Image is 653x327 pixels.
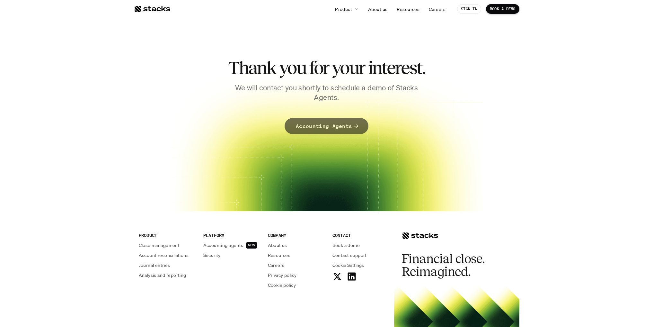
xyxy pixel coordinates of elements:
a: Book a demo [332,242,389,249]
a: Journal entries [139,262,196,268]
p: Journal entries [139,262,170,268]
p: Analysis and reporting [139,272,186,278]
a: Close management [139,242,196,249]
a: Cookie policy [268,282,325,288]
a: Analysis and reporting [139,272,196,278]
p: Account reconciliations [139,252,189,259]
p: About us [268,242,287,249]
a: About us [364,3,391,15]
a: Accounting Agents [285,118,368,134]
a: Security [203,252,260,259]
button: Cookie Trigger [332,262,364,268]
a: Privacy policy [268,272,325,278]
p: CONTACT [332,232,389,239]
p: Privacy policy [268,272,297,278]
a: Contact support [332,252,389,259]
p: Book a demo [332,242,360,249]
h2: Financial close. Reimagined. [402,252,498,278]
p: BOOK A DEMO [490,7,516,11]
p: Security [203,252,221,259]
p: SIGN IN [461,7,477,11]
p: Product [335,6,352,13]
p: Careers [268,262,285,268]
h2: NEW [248,243,255,247]
p: COMPANY [268,232,325,239]
p: About us [368,6,387,13]
p: PLATFORM [203,232,260,239]
a: Accounting agentsNEW [203,242,260,249]
p: Accounting agents [203,242,243,249]
a: Careers [425,3,449,15]
a: SIGN IN [457,4,481,14]
p: Resources [268,252,291,259]
p: We will contact you shortly to schedule a demo of Stacks Agents. [227,83,426,103]
p: Careers [429,6,446,13]
a: Resources [393,3,423,15]
p: Contact support [332,252,367,259]
p: Cookie policy [268,282,296,288]
span: Cookie Settings [332,262,364,268]
a: Resources [268,252,325,259]
a: Account reconciliations [139,252,196,259]
p: Accounting Agents [296,122,352,131]
a: BOOK A DEMO [486,4,519,14]
h2: Thank you for your interest. [214,58,439,78]
p: PRODUCT [139,232,196,239]
p: Close management [139,242,180,249]
a: Careers [268,262,325,268]
p: Resources [397,6,419,13]
a: About us [268,242,325,249]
